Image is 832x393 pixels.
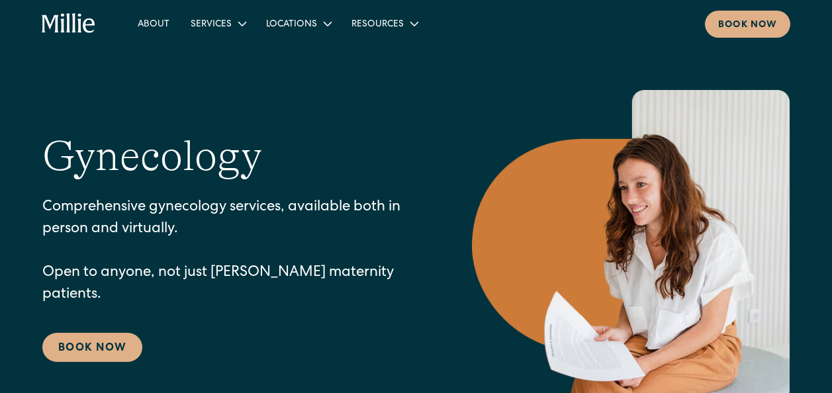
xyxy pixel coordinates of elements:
div: Locations [266,18,317,32]
a: About [127,13,180,34]
div: Resources [341,13,428,34]
a: home [42,13,95,34]
div: Book now [718,19,777,32]
h1: Gynecology [42,131,262,182]
a: Book Now [42,333,142,362]
div: Resources [351,18,404,32]
div: Services [191,18,232,32]
div: Locations [255,13,341,34]
p: Comprehensive gynecology services, available both in person and virtually. Open to anyone, not ju... [42,197,419,306]
div: Services [180,13,255,34]
a: Book now [705,11,790,38]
